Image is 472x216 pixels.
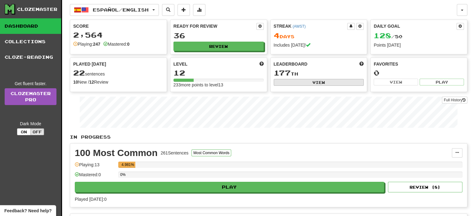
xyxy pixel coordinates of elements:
[75,172,115,182] div: Mastered: 0
[70,4,159,16] button: Español/English
[30,128,44,135] button: Off
[274,42,364,48] div: Includes [DATE]!
[374,34,402,39] span: / 50
[73,69,164,77] div: sentences
[103,41,129,47] div: Mastered:
[274,68,291,77] span: 177
[70,134,467,140] p: In Progress
[442,97,467,103] button: Full History
[374,79,418,85] button: View
[73,61,106,67] span: Played [DATE]
[93,7,149,12] span: Español / English
[173,69,264,77] div: 12
[75,148,158,158] div: 100 Most Common
[191,149,231,156] button: Most Common Words
[173,32,264,39] div: 36
[420,79,464,85] button: Play
[120,162,135,168] div: 4.981%
[374,61,464,67] div: Favorites
[162,4,174,16] button: Search sentences
[274,61,308,67] span: Leaderboard
[73,41,100,47] div: Playing:
[73,31,164,39] div: 2,564
[161,150,189,156] div: 261 Sentences
[193,4,205,16] button: More stats
[173,42,264,51] button: Review
[73,79,164,85] div: New / Review
[127,42,129,47] strong: 0
[178,4,190,16] button: Add sentence to collection
[75,197,106,202] span: Played [DATE]: 0
[293,24,306,29] a: (AWST)
[274,79,364,86] button: View
[388,182,462,192] button: Review (8)
[93,42,100,47] strong: 247
[259,61,264,67] span: Score more points to level up
[173,23,256,29] div: Ready for Review
[75,182,384,192] button: Play
[274,32,364,40] div: Day s
[274,69,364,77] div: th
[89,80,94,85] strong: 12
[173,61,187,67] span: Level
[5,88,56,105] a: ClozemasterPro
[359,61,364,67] span: This week in points, UTC
[374,42,464,48] div: Points [DATE]
[17,6,57,12] div: Clozemaster
[4,208,52,214] span: Open feedback widget
[73,80,78,85] strong: 10
[274,23,348,29] div: Streak
[75,162,115,172] div: Playing: 13
[374,23,456,30] div: Daily Goal
[274,31,280,40] span: 4
[17,128,31,135] button: On
[374,31,391,40] span: 128
[5,80,56,87] div: Get fluent faster.
[73,23,164,29] div: Score
[374,69,464,77] div: 0
[73,68,85,77] span: 22
[5,121,56,127] div: Dark Mode
[173,82,264,88] div: 233 more points to level 13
